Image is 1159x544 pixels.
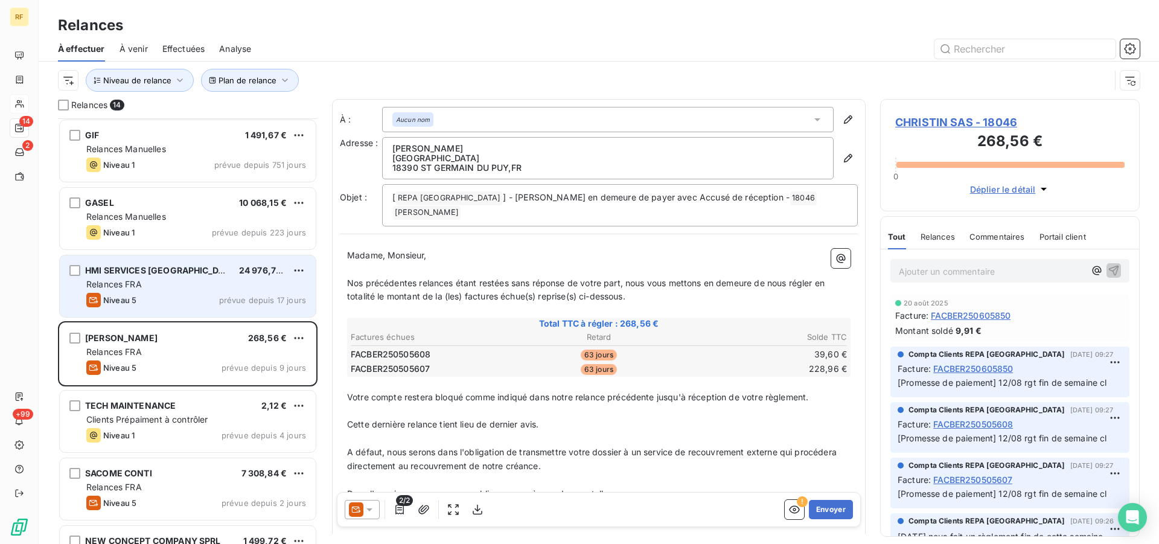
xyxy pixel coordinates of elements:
button: Déplier le détail [966,182,1054,196]
span: Compta Clients REPA [GEOGRAPHIC_DATA] [908,405,1065,415]
em: Aucun nom [396,115,430,124]
span: [Promesse de paiement] 12/08 rgt fin de semaine cl [898,377,1107,388]
td: 39,60 € [683,348,848,361]
span: 7 308,84 € [241,468,287,478]
span: prévue depuis 223 jours [212,228,306,237]
div: RF [10,7,29,27]
span: Clients Prépaiment à contrôler [86,414,208,424]
span: prévue depuis 751 jours [214,160,306,170]
h3: 268,56 € [895,130,1125,155]
button: Envoyer [809,500,853,519]
span: Relances [71,99,107,111]
span: Objet : [340,192,367,202]
span: Portail client [1039,232,1086,242]
a: 2 [10,142,28,162]
span: 0 [893,171,898,181]
p: [PERSON_NAME] [392,144,823,153]
span: Tout [888,232,906,242]
span: A défaut, nous serons dans l'obligation de transmettre votre dossier à un service de recouvrement... [347,447,839,471]
span: Madame, Monsieur, [347,250,427,260]
span: FACBER250505608 [351,348,430,360]
span: Facture : [898,418,931,430]
span: [DATE] 09:27 [1070,406,1114,414]
span: [Promesse de paiement] 12/08 rgt fin de semaine cl [898,433,1107,443]
span: [ [392,192,395,202]
span: Facture : [898,362,931,375]
th: Solde TTC [683,331,848,344]
span: prévue depuis 9 jours [222,363,306,373]
a: 14 [10,118,28,138]
span: [DATE] 09:26 [1070,517,1114,525]
span: 9,91 € [956,324,982,337]
span: Votre compte restera bloqué comme indiqué dans notre relance précédente jusqu'à réception de votr... [347,392,808,402]
span: 268,56 € [248,333,287,343]
span: prévue depuis 17 jours [219,295,306,305]
span: 14 [19,116,33,127]
span: Déplier le détail [970,183,1036,196]
span: 18046 [790,191,817,205]
span: [Promesse de paiement] 12/08 rgt fin de semaine cl [898,488,1107,499]
span: prévue depuis 4 jours [222,430,306,440]
span: Commentaires [969,232,1025,242]
span: Nos précédentes relances étant restées sans réponse de votre part, nous vous mettons en demeure d... [347,278,827,302]
span: Niveau 1 [103,228,135,237]
span: Relances [921,232,955,242]
span: À effectuer [58,43,105,55]
span: [PERSON_NAME] [393,206,461,220]
span: Niveau de relance [103,75,171,85]
span: 63 jours [581,350,617,360]
span: 24 976,78 € [239,265,290,275]
span: Niveau 5 [103,295,136,305]
span: Relances Manuelles [86,144,166,154]
span: Niveau 1 [103,160,135,170]
span: ] - [PERSON_NAME] en demeure de payer avec Accusé de réception - [503,192,790,202]
span: HMI SERVICES [GEOGRAPHIC_DATA] [85,265,238,275]
span: Facture : [895,309,928,322]
div: Open Intercom Messenger [1118,503,1147,532]
input: Rechercher [934,39,1116,59]
span: Total TTC à régler : 268,56 € [349,318,849,330]
span: Niveau 5 [103,498,136,508]
th: Factures échues [350,331,515,344]
span: Analyse [219,43,251,55]
span: Plan de relance [219,75,276,85]
p: 18390 ST GERMAIN DU PUY , FR [392,163,823,173]
div: grid [58,118,318,544]
span: FACBER250505608 [933,418,1013,430]
span: FACBER250505607 [351,363,430,375]
span: 1 491,67 € [245,130,287,140]
span: 10 068,15 € [239,197,287,208]
span: FACBER250605850 [933,362,1013,375]
span: GASEL [85,197,114,208]
span: Relances FRA [86,279,142,289]
span: 2 [22,140,33,151]
span: 20 août 2025 [904,299,948,307]
span: Adresse : [340,138,378,148]
span: 2/2 [396,495,413,506]
td: 228,96 € [683,362,848,376]
span: Effectuées [162,43,205,55]
span: 2,12 € [261,400,287,411]
span: +99 [13,409,33,420]
h3: Relances [58,14,123,36]
span: [PERSON_NAME] [85,333,158,343]
span: 14 [110,100,124,110]
span: [DATE] 09:27 [1070,462,1114,469]
span: CHRISTIN SAS - 18046 [895,114,1125,130]
span: Compta Clients REPA [GEOGRAPHIC_DATA] [908,460,1065,471]
span: TECH MAINTENANCE [85,400,176,411]
span: SACOME CONTI [85,468,152,478]
span: prévue depuis 2 jours [222,498,306,508]
span: Compta Clients REPA [GEOGRAPHIC_DATA] [908,349,1065,360]
button: Plan de relance [201,69,299,92]
span: REPA [GEOGRAPHIC_DATA] [396,191,502,205]
span: GIF [85,130,99,140]
img: Logo LeanPay [10,517,29,537]
span: Relances Manuelles [86,211,166,222]
span: À venir [120,43,148,55]
span: 63 jours [581,364,617,375]
span: Montant soldé [895,324,953,337]
th: Retard [516,331,681,344]
span: Relances FRA [86,482,142,492]
span: Dans l'espoir que vous ne nous obligerez pas à prendre une telle mesure. [347,488,643,499]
